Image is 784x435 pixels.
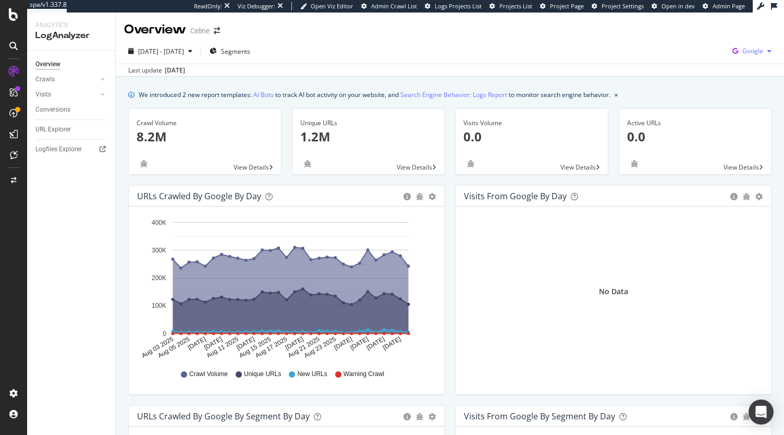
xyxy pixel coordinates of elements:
[128,66,185,75] div: Last update
[428,193,436,200] div: gear
[344,370,384,379] span: Warning Crawl
[730,413,738,420] div: circle-info
[728,43,776,59] button: Google
[435,2,482,10] span: Logs Projects List
[703,2,745,10] a: Admin Page
[300,118,437,128] div: Unique URLs
[140,335,175,359] text: Aug 03 2025
[35,59,108,70] a: Overview
[333,335,353,352] text: [DATE]
[221,47,250,56] span: Segments
[137,128,273,146] p: 8.2M
[602,2,644,10] span: Project Settings
[713,2,745,10] span: Admin Page
[743,193,750,200] div: bug
[349,335,370,352] text: [DATE]
[190,26,210,36] div: Celine
[303,335,337,359] text: Aug 23 2025
[35,124,71,135] div: URL Explorer
[592,2,644,10] a: Project Settings
[550,2,584,10] span: Project Page
[35,59,60,70] div: Overview
[152,303,166,310] text: 100K
[35,104,70,115] div: Conversions
[234,163,269,172] span: View Details
[742,46,763,55] span: Google
[203,335,224,352] text: [DATE]
[35,89,97,100] a: Visits
[284,335,305,352] text: [DATE]
[297,370,327,379] span: New URLs
[463,128,600,146] p: 0.0
[138,47,184,56] span: [DATE] - [DATE]
[300,160,315,167] div: bug
[235,335,256,352] text: [DATE]
[194,2,222,10] div: ReadOnly:
[137,215,432,360] svg: A chart.
[35,144,108,155] a: Logfiles Explorer
[35,144,82,155] div: Logfiles Explorer
[463,118,600,128] div: Visits Volume
[371,2,417,10] span: Admin Crawl List
[382,335,402,352] text: [DATE]
[724,163,759,172] span: View Details
[128,89,771,100] div: info banner
[560,163,596,172] span: View Details
[205,335,240,359] text: Aug 11 2025
[35,124,108,135] a: URL Explorer
[652,2,695,10] a: Open in dev
[137,118,273,128] div: Crawl Volume
[599,286,628,297] div: No Data
[244,370,281,379] span: Unique URLs
[403,413,411,420] div: circle-info
[540,2,584,10] a: Project Page
[165,66,185,75] div: [DATE]
[464,191,567,201] div: Visits from Google by day
[152,219,166,226] text: 400K
[627,160,642,167] div: bug
[627,118,764,128] div: Active URLs
[35,89,51,100] div: Visits
[287,335,321,359] text: Aug 21 2025
[400,89,507,100] a: Search Engine Behavior: Logs Report
[238,2,275,10] div: Viz Debugger:
[300,128,437,146] p: 1.2M
[137,411,310,421] div: URLs Crawled by Google By Segment By Day
[124,21,186,39] div: Overview
[124,43,197,59] button: [DATE] - [DATE]
[464,411,615,421] div: Visits from Google By Segment By Day
[311,2,353,10] span: Open Viz Editor
[214,27,220,34] div: arrow-right-arrow-left
[489,2,532,10] a: Projects List
[254,335,288,359] text: Aug 17 2025
[361,2,417,10] a: Admin Crawl List
[755,193,763,200] div: gear
[416,193,423,200] div: bug
[428,413,436,420] div: gear
[35,74,55,85] div: Crawls
[627,128,764,146] p: 0.0
[416,413,423,420] div: bug
[403,193,411,200] div: circle-info
[139,89,610,100] div: We introduced 2 new report templates: to track AI bot activity on your website, and to monitor se...
[35,30,107,42] div: LogAnalyzer
[661,2,695,10] span: Open in dev
[499,2,532,10] span: Projects List
[35,21,107,30] div: Analytics
[35,74,97,85] a: Crawls
[743,413,750,420] div: bug
[253,89,274,100] a: AI Bots
[612,87,620,102] button: close banner
[152,274,166,282] text: 200K
[300,2,353,10] a: Open Viz Editor
[749,400,774,425] div: Open Intercom Messenger
[730,193,738,200] div: circle-info
[156,335,191,359] text: Aug 05 2025
[397,163,432,172] span: View Details
[365,335,386,352] text: [DATE]
[238,335,272,359] text: Aug 15 2025
[463,160,478,167] div: bug
[187,335,207,352] text: [DATE]
[152,247,166,254] text: 300K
